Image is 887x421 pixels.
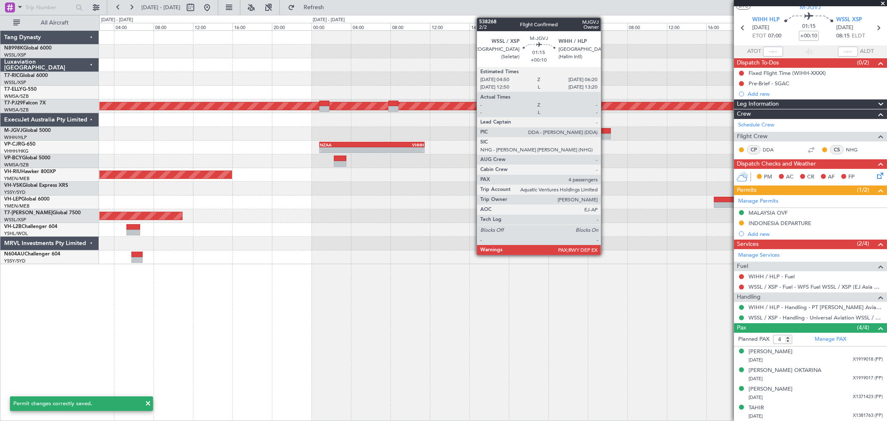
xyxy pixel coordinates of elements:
div: INDONESIA DEPARTURE [749,220,811,227]
div: 12:00 [667,23,707,30]
span: Fuel [737,262,748,271]
a: Manage Services [738,251,780,260]
input: Trip Number [25,1,73,14]
a: WSSL / XSP - Fuel - WFS Fuel WSSL / XSP (EJ Asia Only) [749,283,883,290]
a: WIHH/HLP [4,134,27,141]
a: VH-VSKGlobal Express XRS [4,183,68,188]
span: M-JGVJ [800,3,821,12]
span: CR [807,173,814,181]
span: Services [737,240,759,249]
div: CS [830,145,844,154]
a: Manage PAX [815,335,846,344]
div: 12:00 [430,23,469,30]
span: VP-CJR [4,142,21,147]
div: - [372,148,424,153]
a: VP-BCYGlobal 5000 [4,156,50,161]
span: 01:15 [802,22,815,31]
div: 08:00 [628,23,667,30]
div: [DATE] - [DATE] [550,17,582,24]
div: [PERSON_NAME] [749,385,793,394]
div: NZAA [320,142,372,147]
span: ALDT [860,47,874,56]
button: All Aircraft [9,16,90,30]
span: Handling [737,292,761,302]
a: WSSL / XSP - Handling - Universal Aviation WSSL / XSP [749,314,883,321]
div: [PERSON_NAME] [749,348,793,356]
span: PM [764,173,772,181]
a: VH-LEPGlobal 6000 [4,197,49,202]
span: X1371423 (PP) [853,394,883,401]
a: NHG [846,146,865,154]
span: (2/4) [857,239,869,248]
a: Schedule Crew [738,121,774,129]
a: T7-PJ29Falcon 7X [4,101,46,106]
div: - [320,148,372,153]
span: X1381763 (PP) [853,412,883,419]
span: VP-BCY [4,156,22,161]
div: 16:00 [232,23,272,30]
a: DDA [763,146,781,154]
span: (1/2) [857,186,869,194]
a: WSSL/XSP [4,52,26,58]
div: Fixed Flight Time (WIHH-XXXX) [749,69,826,77]
div: 16:00 [707,23,746,30]
div: 12:00 [193,23,232,30]
label: Planned PAX [738,335,769,344]
div: Add new [748,230,883,238]
a: M-JGVJGlobal 5000 [4,128,51,133]
div: 08:00 [390,23,430,30]
a: WMSA/SZB [4,93,29,99]
div: [DATE] - [DATE] [313,17,345,24]
span: [DATE] [749,376,763,382]
span: ETOT [752,32,766,40]
div: [PERSON_NAME] OKTARINA [749,367,821,375]
span: VH-RIU [4,169,21,174]
span: Refresh [296,5,331,10]
a: WIHH / HLP - Handling - PT [PERSON_NAME] Aviasi WIHH / HLP [749,304,883,311]
a: T7-[PERSON_NAME]Global 7500 [4,210,81,215]
span: (0/2) [857,58,869,67]
input: --:-- [763,47,783,57]
span: VH-L2B [4,224,22,229]
span: Pax [737,323,746,333]
a: WSSL/XSP [4,217,26,223]
div: 04:00 [588,23,628,30]
div: CP [747,145,761,154]
span: WIHH HLP [752,16,780,24]
a: N8998KGlobal 6000 [4,46,52,51]
span: Permits [737,186,756,195]
span: Dispatch To-Dos [737,58,779,68]
div: Add new [748,90,883,97]
a: WMSA/SZB [4,162,29,168]
a: YMEN/MEB [4,203,30,209]
div: 08:00 [153,23,193,30]
a: VH-RIUHawker 800XP [4,169,56,174]
div: 04:00 [351,23,390,30]
span: M-JGVJ [4,128,22,133]
div: 20:00 [272,23,311,30]
span: N8998K [4,46,23,51]
span: ELDT [852,32,865,40]
a: WSSL/XSP [4,79,26,86]
span: ATOT [747,47,761,56]
span: AF [828,173,835,181]
span: T7-RIC [4,73,20,78]
span: Dispatch Checks and Weather [737,159,816,169]
span: [DATE] [749,394,763,401]
span: WSSL XSP [836,16,862,24]
div: 16:00 [469,23,509,30]
span: VH-VSK [4,183,22,188]
span: [DATE] [752,24,769,32]
span: [DATE] - [DATE] [141,4,180,11]
span: [DATE] [836,24,853,32]
a: YSHL/WOL [4,230,28,237]
div: Pre-Brief - SGAC [749,80,789,87]
span: N604AU [4,252,25,257]
span: 08:15 [836,32,850,40]
span: AC [786,173,793,181]
span: VH-LEP [4,197,21,202]
span: Leg Information [737,99,779,109]
div: 20:00 [509,23,549,30]
div: MALAYSIA OVF [749,209,788,216]
div: [DATE] - [DATE] [101,17,133,24]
